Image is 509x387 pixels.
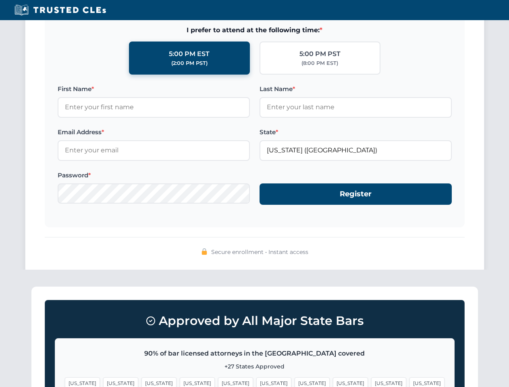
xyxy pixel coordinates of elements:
[58,171,250,180] label: Password
[12,4,108,16] img: Trusted CLEs
[260,97,452,117] input: Enter your last name
[299,49,341,59] div: 5:00 PM PST
[58,97,250,117] input: Enter your first name
[260,84,452,94] label: Last Name
[58,127,250,137] label: Email Address
[169,49,210,59] div: 5:00 PM EST
[65,362,445,371] p: +27 States Approved
[171,59,208,67] div: (2:00 PM PST)
[260,183,452,205] button: Register
[55,310,455,332] h3: Approved by All Major State Bars
[260,140,452,160] input: Florida (FL)
[201,248,208,255] img: 🔒
[260,127,452,137] label: State
[211,248,308,256] span: Secure enrollment • Instant access
[301,59,338,67] div: (8:00 PM EST)
[58,140,250,160] input: Enter your email
[58,25,452,35] span: I prefer to attend at the following time:
[65,348,445,359] p: 90% of bar licensed attorneys in the [GEOGRAPHIC_DATA] covered
[58,84,250,94] label: First Name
